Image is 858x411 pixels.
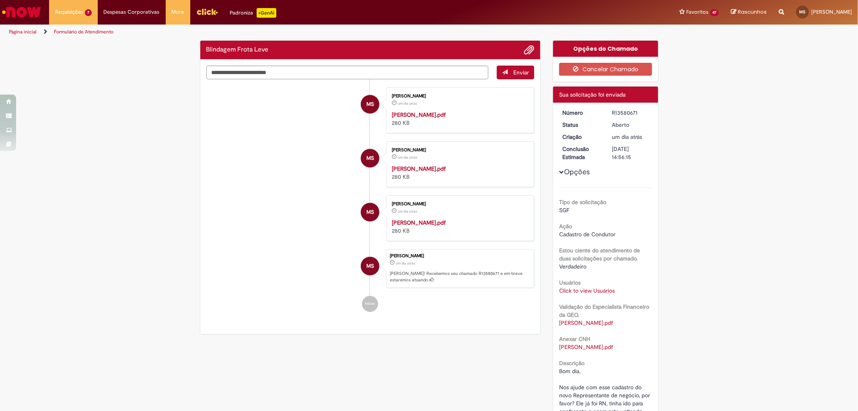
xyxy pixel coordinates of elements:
a: Download de LUCAS ALEXANDRE.pdf [559,319,613,326]
time: 30/09/2025 10:54:47 [398,209,417,214]
span: Requisições [55,8,83,16]
span: More [172,8,184,16]
span: [PERSON_NAME] [811,8,852,15]
div: Opções do Chamado [553,41,658,57]
span: um dia atrás [612,133,642,140]
b: Validação do Especialista Financeiro da GEO. [559,303,649,318]
span: Rascunhos [738,8,767,16]
time: 30/09/2025 10:56:06 [396,261,415,266]
span: um dia atrás [396,261,415,266]
b: Usuários [559,279,580,286]
time: 30/09/2025 10:56:06 [612,133,642,140]
span: Cadastro de Condutor [559,231,615,238]
span: MS [800,9,806,14]
a: Click to view Usuários [559,287,615,294]
a: Página inicial [9,29,37,35]
b: Estou ciente do atendimento de duas solicitações por chamado. [559,247,640,262]
a: [PERSON_NAME].pdf [392,111,446,118]
a: Formulário de Atendimento [54,29,113,35]
div: Padroniza [230,8,276,18]
div: [DATE] 14:56:15 [612,145,649,161]
b: Tipo de solicitação [559,198,606,206]
div: [PERSON_NAME] [392,202,526,207]
div: 280 KB [392,111,526,127]
span: Despesas Corporativas [104,8,160,16]
p: [PERSON_NAME]! Recebemos seu chamado R13580671 e em breve estaremos atuando. [390,271,530,283]
span: 47 [710,9,719,16]
div: Maxuel de Oliveira Silva [361,257,379,275]
time: 30/09/2025 10:55:50 [398,101,417,106]
button: Cancelar Chamado [559,63,652,76]
dt: Criação [556,133,606,141]
img: click_logo_yellow_360x200.png [196,6,218,18]
span: um dia atrás [398,155,417,160]
button: Adicionar anexos [524,45,534,55]
b: Descrição [559,359,584,367]
div: [PERSON_NAME] [392,148,526,153]
span: Favoritos [686,8,708,16]
span: 7 [85,9,92,16]
div: [PERSON_NAME] [390,254,530,258]
div: Maxuel de Oliveira Silva [361,149,379,167]
dt: Status [556,121,606,129]
a: [PERSON_NAME].pdf [392,219,446,226]
span: MS [366,256,374,276]
b: Ação [559,223,572,230]
span: Sua solicitação foi enviada [559,91,625,98]
p: +GenAi [257,8,276,18]
dt: Conclusão Estimada [556,145,606,161]
a: [PERSON_NAME].pdf [392,165,446,172]
div: Maxuel de Oliveira Silva [361,203,379,221]
div: R13580671 [612,109,649,117]
a: Rascunhos [731,8,767,16]
span: um dia atrás [398,101,417,106]
div: Aberto [612,121,649,129]
li: Maxuel de Oliveira Silva [206,249,535,288]
span: MS [366,95,374,114]
img: ServiceNow [1,4,42,20]
span: MS [366,202,374,222]
ul: Histórico de tíquete [206,79,535,320]
time: 30/09/2025 10:55:00 [398,155,417,160]
div: 280 KB [392,219,526,235]
span: Verdadeiro [559,263,586,270]
div: [PERSON_NAME] [392,94,526,99]
div: Maxuel de Oliveira Silva [361,95,379,114]
textarea: Digite sua mensagem aqui... [206,66,489,79]
span: MS [366,149,374,168]
div: 280 KB [392,165,526,181]
div: 30/09/2025 10:56:06 [612,133,649,141]
h2: Blindagem Frota Leve Histórico de tíquete [206,46,269,54]
ul: Trilhas de página [6,25,566,39]
a: Download de LUCAS ALEXANDRE.pdf [559,343,613,351]
b: Anexar CNH [559,335,590,343]
dt: Número [556,109,606,117]
span: Enviar [513,69,529,76]
span: SGF [559,207,569,214]
button: Enviar [497,66,534,79]
span: um dia atrás [398,209,417,214]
